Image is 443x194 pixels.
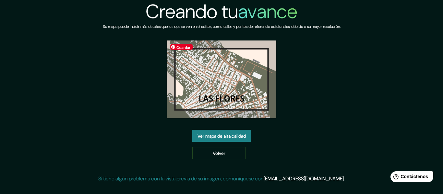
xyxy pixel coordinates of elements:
font: Volver [213,151,225,156]
font: . [344,175,345,182]
iframe: Lanzador de widgets de ayuda [385,169,436,187]
a: [EMAIL_ADDRESS][DOMAIN_NAME] [264,175,344,182]
a: Volver [192,147,246,159]
font: Ver mapa de alta calidad [198,133,246,139]
font: Su mapa puede incluir más detalles que los que se ven en el editor, como calles y puntos de refer... [103,24,341,29]
img: vista previa del mapa creado [167,40,276,118]
a: Ver mapa de alta calidad [192,130,251,142]
font: Guardar [176,46,190,50]
font: Si tiene algún problema con la vista previa de su imagen, comuníquese con [98,175,264,182]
